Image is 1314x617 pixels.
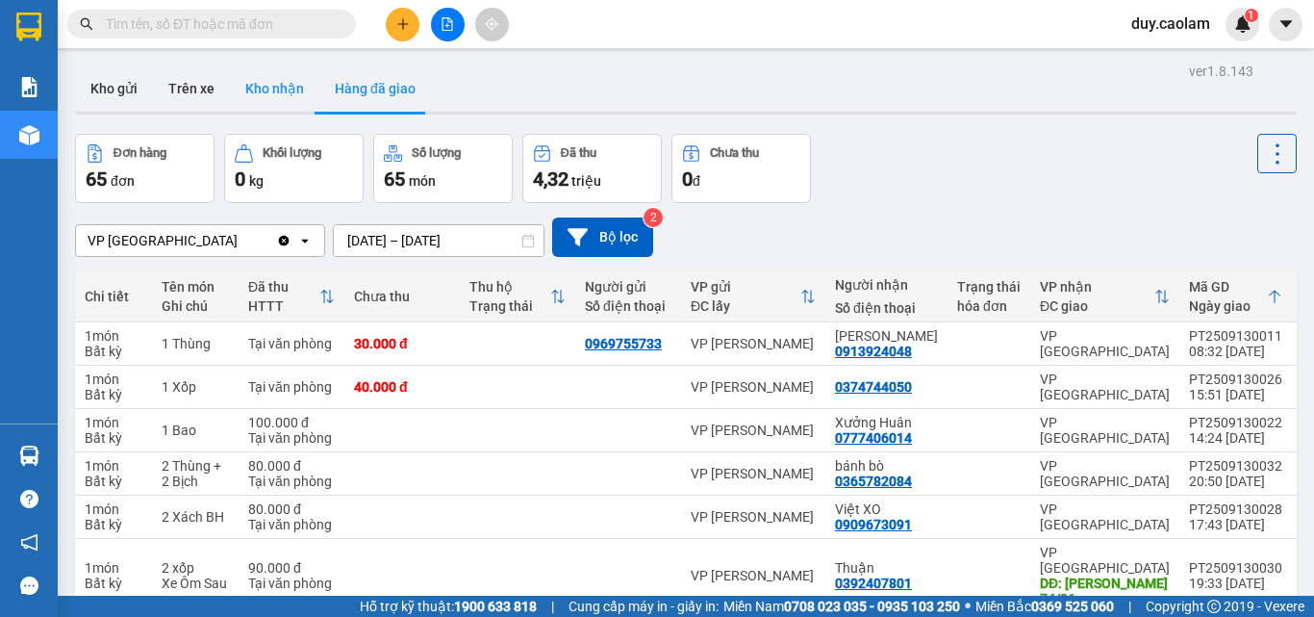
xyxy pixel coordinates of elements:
img: logo.jpg [209,24,255,70]
div: Tại văn phòng [248,336,335,351]
span: đơn [111,173,135,189]
div: VP [PERSON_NAME] [691,423,816,438]
span: 1 [1248,9,1254,22]
span: 65 [86,167,107,191]
div: VP [PERSON_NAME] [691,336,816,351]
strong: 0369 525 060 [1031,599,1114,614]
th: Toggle SortBy [681,271,825,322]
div: VP [GEOGRAPHIC_DATA] [1040,415,1170,446]
div: ĐC giao [1040,298,1154,314]
b: [DOMAIN_NAME] [162,73,265,89]
input: Tìm tên, số ĐT hoặc mã đơn [106,13,333,35]
img: solution-icon [19,77,39,97]
div: VP [PERSON_NAME] [691,509,816,525]
span: 65 [384,167,405,191]
div: Minh Hoa [835,328,938,344]
div: Tại văn phòng [248,474,335,489]
div: 1 món [85,501,142,517]
th: Toggle SortBy [460,271,575,322]
div: hóa đơn [957,298,1021,314]
span: 0 [682,167,693,191]
div: Chưa thu [354,289,450,304]
div: 0374744050 [835,379,912,395]
div: 08:32 [DATE] [1189,344,1282,359]
span: ... [1081,591,1093,606]
div: PT2509130032 [1189,458,1282,474]
div: 90.000 đ [248,560,335,576]
button: Chưa thu0đ [671,134,811,203]
div: 40.000 đ [354,379,450,395]
div: Số điện thoại [835,300,938,316]
div: 1 Bao [162,423,229,438]
div: VP [GEOGRAPHIC_DATA] [1040,501,1170,532]
span: duy.caolam [1116,12,1226,36]
div: 2 Xách BH [162,509,229,525]
span: món [409,173,436,189]
span: triệu [571,173,601,189]
div: VP [PERSON_NAME] [691,379,816,395]
div: Mã GD [1189,279,1267,295]
div: 15:51 [DATE] [1189,387,1282,402]
span: đ [693,173,700,189]
button: Bộ lọc [552,218,653,257]
div: Trạng thái [957,279,1021,295]
span: aim [485,17,498,31]
span: 0 [235,167,245,191]
div: VP gửi [691,279,800,295]
div: VP [PERSON_NAME] [691,568,816,583]
span: message [20,577,38,595]
div: Bất kỳ [85,344,142,359]
div: Số lượng [412,146,461,160]
div: 14:24 [DATE] [1189,430,1282,446]
div: Thuận [835,560,938,576]
div: ver 1.8.143 [1189,61,1253,82]
th: Toggle SortBy [1179,271,1292,322]
div: 17:43 [DATE] [1189,517,1282,532]
div: 1 Thùng [162,336,229,351]
svg: open [297,233,313,248]
div: 0909673091 [835,517,912,532]
div: 1 món [85,372,142,387]
div: Tại văn phòng [248,379,335,395]
div: 19:33 [DATE] [1189,576,1282,591]
th: Toggle SortBy [1030,271,1179,322]
div: 1 món [85,458,142,474]
div: Số điện thoại [585,298,671,314]
div: PT2509130022 [1189,415,1282,430]
div: Đơn hàng [114,146,166,160]
div: 2 xốp [162,560,229,576]
div: Bất kỳ [85,517,142,532]
div: Bất kỳ [85,576,142,591]
div: Bất kỳ [85,430,142,446]
div: bánh bò [835,458,938,474]
div: PT2509130028 [1189,501,1282,517]
div: 0392407801 [835,576,912,591]
button: Đã thu4,32 triệu [522,134,662,203]
button: Hàng đã giao [319,65,431,112]
div: Xe Ôm Sau [162,576,229,591]
div: 20:50 [DATE] [1189,474,1282,489]
span: ⚪️ [965,603,971,610]
div: 1 món [85,328,142,344]
button: Trên xe [153,65,230,112]
span: Miền Bắc [975,596,1114,617]
div: Chưa thu [710,146,759,160]
div: 1 món [85,415,142,430]
div: Ngày giao [1189,298,1267,314]
div: VP [GEOGRAPHIC_DATA] [1040,458,1170,489]
div: Đã thu [248,279,319,295]
div: VP [GEOGRAPHIC_DATA] [1040,545,1170,576]
span: notification [20,533,38,552]
div: 80.000 đ [248,501,335,517]
div: 1 món [85,560,142,576]
div: 30.000 đ [354,336,450,351]
span: copyright [1207,600,1221,613]
span: 4,32 [533,167,569,191]
sup: 1 [1245,9,1258,22]
div: PT2509130011 [1189,328,1282,344]
div: ĐC lấy [691,298,800,314]
div: VP [GEOGRAPHIC_DATA] [88,231,238,250]
span: plus [396,17,410,31]
div: VP [GEOGRAPHIC_DATA] [1040,328,1170,359]
button: Đơn hàng65đơn [75,134,215,203]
